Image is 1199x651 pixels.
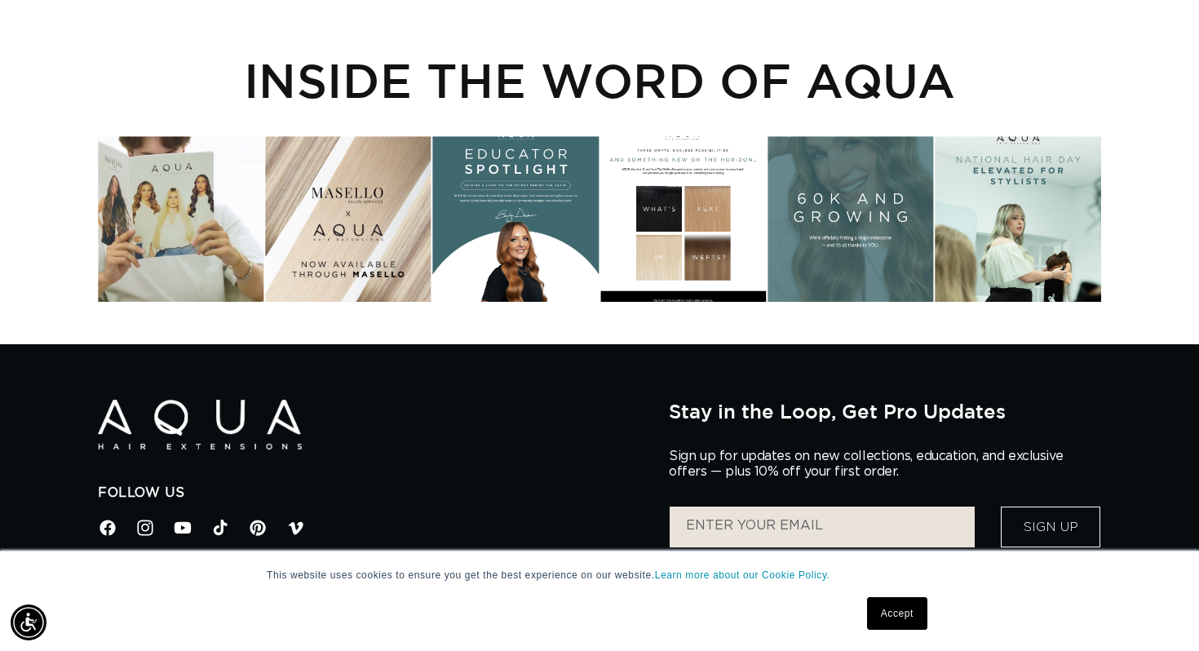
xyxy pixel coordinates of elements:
a: Learn more about our Cookie Policy. [655,569,830,581]
img: Aqua Hair Extensions [98,400,302,449]
div: Accessibility Menu [11,604,46,640]
div: Instagram post opens in a popup [768,136,933,302]
button: Sign Up [1001,507,1100,547]
div: Instagram post opens in a popup [433,136,599,302]
p: Sign up for updates on new collections, education, and exclusive offers — plus 10% off your first... [669,449,1077,480]
h2: Follow Us [98,485,644,502]
div: Instagram post opens in a popup [600,136,766,302]
div: Instagram post opens in a popup [936,136,1101,302]
p: This website uses cookies to ensure you get the best experience on our website. [267,568,932,582]
div: Instagram post opens in a popup [98,136,263,302]
h2: Stay in the Loop, Get Pro Updates [669,400,1101,423]
input: ENTER YOUR EMAIL [670,507,975,547]
div: Instagram post opens in a popup [265,136,431,302]
a: Accept [867,597,927,630]
h2: INSIDE THE WORD OF AQUA [98,52,1101,108]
